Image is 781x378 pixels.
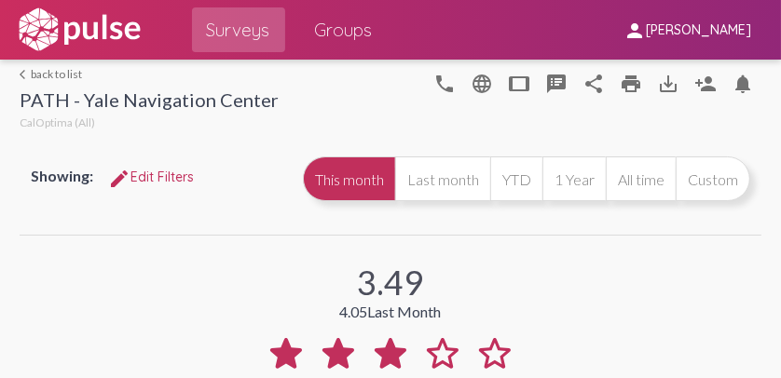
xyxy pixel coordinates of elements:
mat-icon: language [433,73,456,95]
button: 1 Year [542,156,606,201]
button: Last month [395,156,490,201]
a: Surveys [192,7,285,52]
span: Last Month [368,303,442,320]
mat-icon: language [471,73,493,95]
a: print [612,64,650,101]
a: Groups [300,7,388,52]
div: 3.49 [358,262,424,303]
mat-icon: Bell [732,73,754,95]
button: tablet [500,64,538,101]
mat-icon: tablet [508,73,530,95]
button: Download [650,64,687,101]
mat-icon: person [623,20,646,42]
mat-icon: speaker_notes [545,73,568,95]
button: YTD [490,156,542,201]
button: Edit FiltersEdit Filters [93,160,209,194]
button: Custom [676,156,750,201]
button: Bell [724,64,761,101]
mat-icon: Download [657,73,679,95]
button: language [463,64,500,101]
span: [PERSON_NAME] [646,22,751,39]
button: language [426,64,463,101]
span: Edit Filters [108,169,194,185]
div: PATH - Yale Navigation Center [20,88,279,115]
mat-icon: arrow_back_ios [20,69,31,80]
button: All time [606,156,676,201]
mat-icon: Person [694,73,717,95]
span: CalOptima (All) [20,115,95,129]
mat-icon: print [620,73,642,95]
img: white-logo.svg [15,7,144,53]
button: speaker_notes [538,64,575,101]
button: Person [687,64,724,101]
button: [PERSON_NAME] [609,12,766,47]
mat-icon: Edit Filters [108,168,130,190]
a: back to list [20,67,279,81]
div: 4.05 [340,303,442,320]
button: This month [303,156,395,201]
button: Share [575,64,612,101]
span: Groups [315,13,373,47]
span: Surveys [207,13,270,47]
span: Showing: [31,167,93,184]
mat-icon: Share [582,73,605,95]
